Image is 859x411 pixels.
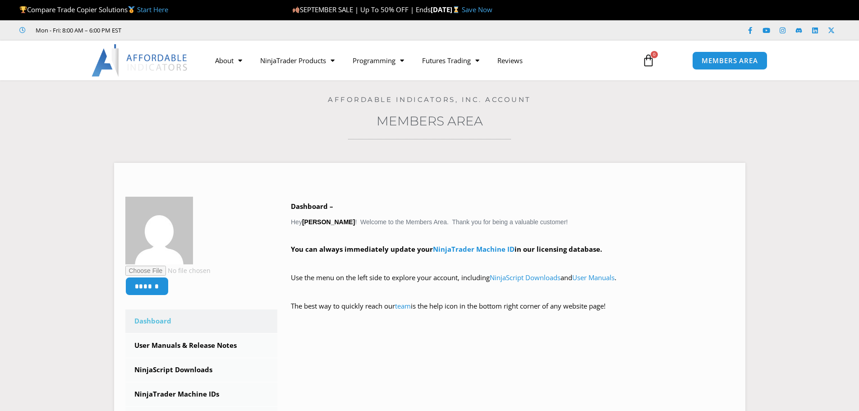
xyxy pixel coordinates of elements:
img: ⌛ [453,6,459,13]
span: Mon - Fri: 8:00 AM – 6:00 PM EST [33,25,121,36]
a: NinjaTrader Machine IDs [125,383,278,406]
img: 🍂 [293,6,299,13]
span: Compare Trade Copier Solutions [19,5,168,14]
span: SEPTEMBER SALE | Up To 50% OFF | Ends [292,5,431,14]
a: Dashboard [125,309,278,333]
a: User Manuals & Release Notes [125,334,278,357]
img: LogoAI | Affordable Indicators – NinjaTrader [92,44,188,77]
a: Save Now [462,5,492,14]
a: Members Area [377,113,483,129]
b: Dashboard – [291,202,333,211]
img: 🥇 [128,6,135,13]
iframe: Customer reviews powered by Trustpilot [134,26,269,35]
a: Futures Trading [413,50,488,71]
img: 24b01cdd5a67d5df54e0cd2aba648eccc424c632ff12d636cec44867d2d85049 [125,197,193,264]
a: User Manuals [572,273,615,282]
a: team [395,301,411,310]
strong: You can always immediately update your in our licensing database. [291,245,602,254]
a: Programming [344,50,413,71]
a: 0 [629,47,668,74]
img: 🏆 [20,6,27,13]
a: Affordable Indicators, Inc. Account [328,95,531,104]
a: NinjaScript Downloads [125,358,278,382]
p: Use the menu on the left side to explore your account, including and . [291,272,734,297]
a: Start Here [137,5,168,14]
strong: [DATE] [431,5,462,14]
p: The best way to quickly reach our is the help icon in the bottom right corner of any website page! [291,300,734,325]
div: Hey ! Welcome to the Members Area. Thank you for being a valuable customer! [291,200,734,325]
a: NinjaScript Downloads [490,273,560,282]
a: Reviews [488,50,532,71]
nav: Menu [206,50,632,71]
strong: [PERSON_NAME] [302,218,355,226]
span: MEMBERS AREA [702,57,758,64]
a: NinjaTrader Products [251,50,344,71]
span: 0 [651,51,658,58]
a: MEMBERS AREA [692,51,767,70]
a: About [206,50,251,71]
a: NinjaTrader Machine ID [433,245,514,254]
